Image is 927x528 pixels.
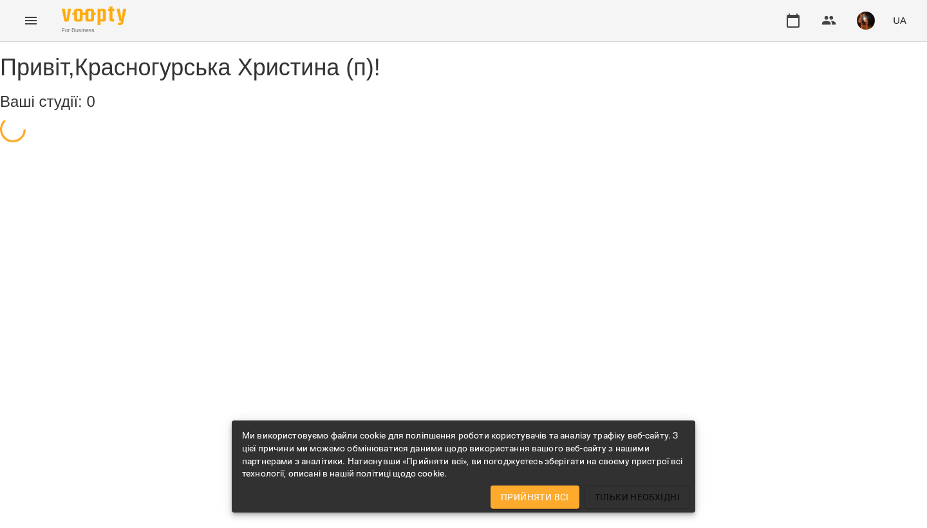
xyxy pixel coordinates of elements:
button: UA [888,8,912,32]
span: UA [893,14,906,27]
img: 6e701af36e5fc41b3ad9d440b096a59c.jpg [857,12,875,30]
span: 0 [86,93,95,110]
img: Voopty Logo [62,6,126,25]
button: Menu [15,5,46,36]
span: For Business [62,26,126,35]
